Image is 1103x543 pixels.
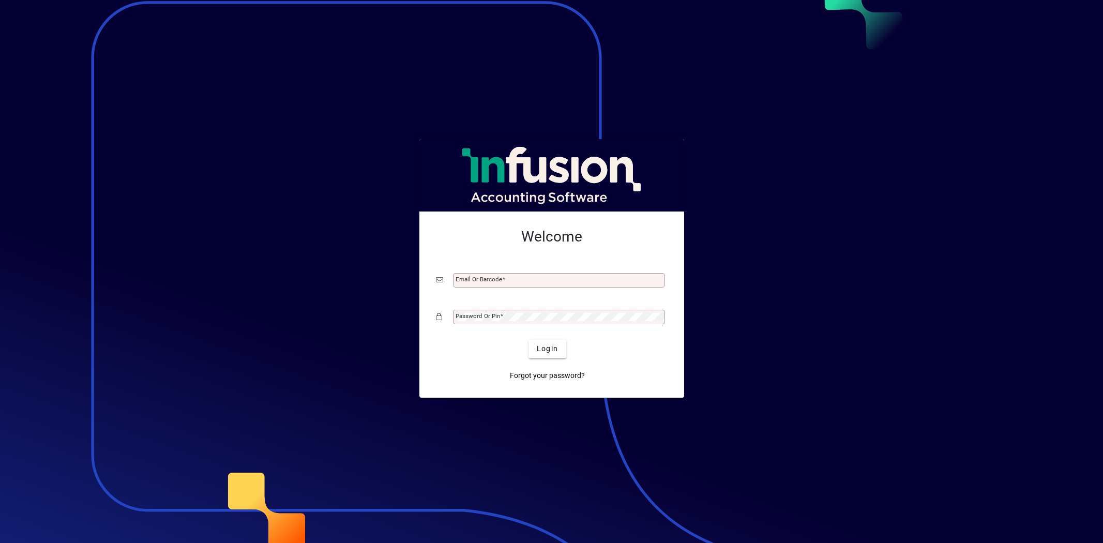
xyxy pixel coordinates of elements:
[537,343,558,354] span: Login
[510,370,585,381] span: Forgot your password?
[456,312,500,320] mat-label: Password or Pin
[528,340,566,358] button: Login
[436,228,668,246] h2: Welcome
[506,367,589,385] a: Forgot your password?
[456,276,502,283] mat-label: Email or Barcode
